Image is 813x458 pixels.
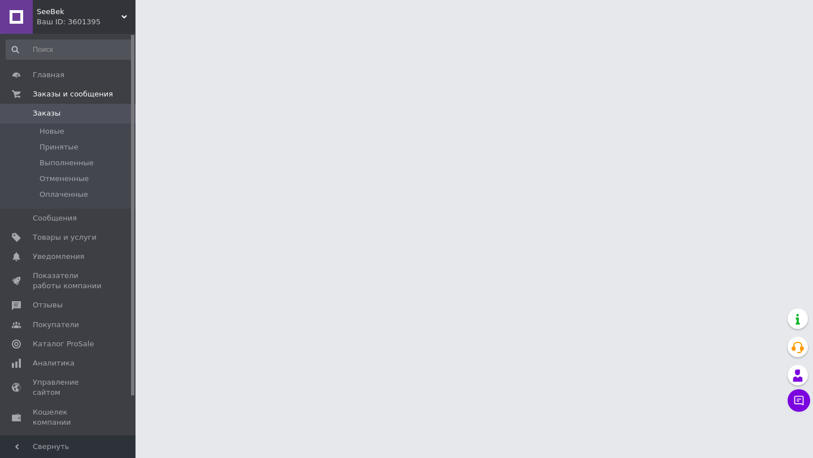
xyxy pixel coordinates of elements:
[40,142,78,152] span: Принятые
[6,39,133,60] input: Поиск
[33,89,113,99] span: Заказы и сообщения
[33,232,97,243] span: Товары и услуги
[37,7,121,17] span: SeeBek
[40,158,94,168] span: Выполненные
[33,300,63,310] span: Отзывы
[37,17,135,27] div: Ваш ID: 3601395
[33,271,104,291] span: Показатели работы компании
[33,108,60,118] span: Заказы
[788,389,810,412] button: Чат с покупателем
[33,320,79,330] span: Покупатели
[40,126,64,136] span: Новые
[40,174,89,184] span: Отмененные
[33,377,104,398] span: Управление сайтом
[33,213,77,223] span: Сообщения
[33,358,75,368] span: Аналитика
[33,70,64,80] span: Главная
[40,190,88,200] span: Оплаченные
[33,252,84,262] span: Уведомления
[33,407,104,428] span: Кошелек компании
[33,339,94,349] span: Каталог ProSale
